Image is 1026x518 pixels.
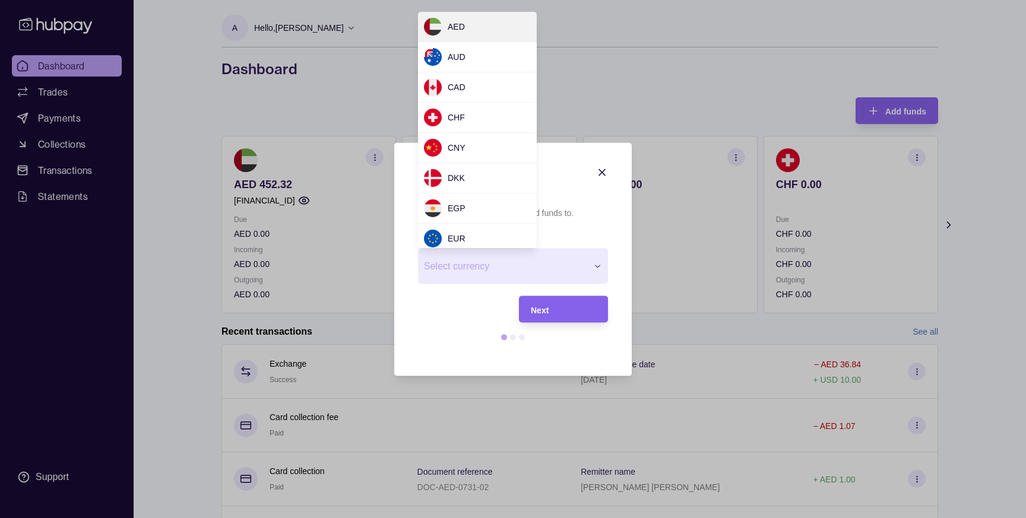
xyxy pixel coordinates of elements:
[424,18,442,36] img: ae
[424,169,442,187] img: dk
[448,173,465,183] span: DKK
[424,109,442,126] img: ch
[424,78,442,96] img: ca
[448,113,465,122] span: CHF
[448,22,465,31] span: AED
[424,199,442,217] img: eg
[448,143,465,152] span: CNY
[448,204,465,213] span: EGP
[424,48,442,66] img: au
[448,82,465,92] span: CAD
[448,234,465,243] span: EUR
[424,139,442,157] img: cn
[448,52,465,62] span: AUD
[424,230,442,247] img: eu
